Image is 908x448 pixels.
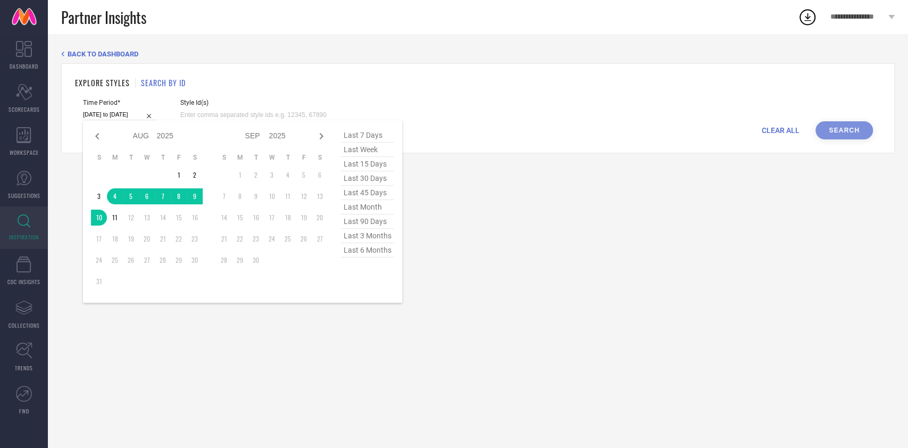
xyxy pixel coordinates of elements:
[8,192,40,200] span: SUGGESTIONS
[248,167,264,183] td: Tue Sep 02 2025
[232,153,248,162] th: Monday
[216,252,232,268] td: Sun Sep 28 2025
[9,105,40,113] span: SCORECARDS
[264,188,280,204] td: Wed Sep 10 2025
[232,167,248,183] td: Mon Sep 01 2025
[107,153,123,162] th: Monday
[296,231,312,247] td: Fri Sep 26 2025
[264,231,280,247] td: Wed Sep 24 2025
[107,210,123,226] td: Mon Aug 11 2025
[155,188,171,204] td: Thu Aug 07 2025
[68,50,138,58] span: BACK TO DASHBOARD
[180,99,335,106] span: Style Id(s)
[123,210,139,226] td: Tue Aug 12 2025
[61,50,895,58] div: Back TO Dashboard
[91,130,104,143] div: Previous month
[91,252,107,268] td: Sun Aug 24 2025
[296,210,312,226] td: Fri Sep 19 2025
[341,186,394,200] span: last 45 days
[139,231,155,247] td: Wed Aug 20 2025
[341,128,394,143] span: last 7 days
[248,188,264,204] td: Tue Sep 09 2025
[216,231,232,247] td: Sun Sep 21 2025
[15,364,33,372] span: TRENDS
[171,210,187,226] td: Fri Aug 15 2025
[139,252,155,268] td: Wed Aug 27 2025
[187,210,203,226] td: Sat Aug 16 2025
[264,153,280,162] th: Wednesday
[75,77,130,88] h1: EXPLORE STYLES
[123,231,139,247] td: Tue Aug 19 2025
[280,231,296,247] td: Thu Sep 25 2025
[296,153,312,162] th: Friday
[107,252,123,268] td: Mon Aug 25 2025
[280,210,296,226] td: Thu Sep 18 2025
[341,143,394,157] span: last week
[341,157,394,171] span: last 15 days
[180,109,335,121] input: Enter comma separated style ids e.g. 12345, 67890
[10,62,38,70] span: DASHBOARD
[341,171,394,186] span: last 30 days
[91,210,107,226] td: Sun Aug 10 2025
[171,188,187,204] td: Fri Aug 08 2025
[107,231,123,247] td: Mon Aug 18 2025
[312,231,328,247] td: Sat Sep 27 2025
[232,252,248,268] td: Mon Sep 29 2025
[171,153,187,162] th: Friday
[155,252,171,268] td: Thu Aug 28 2025
[171,252,187,268] td: Fri Aug 29 2025
[155,153,171,162] th: Thursday
[83,99,156,106] span: Time Period*
[264,210,280,226] td: Wed Sep 17 2025
[762,126,799,135] span: CLEAR ALL
[232,210,248,226] td: Mon Sep 15 2025
[216,210,232,226] td: Sun Sep 14 2025
[139,153,155,162] th: Wednesday
[248,252,264,268] td: Tue Sep 30 2025
[10,148,39,156] span: WORKSPACE
[123,153,139,162] th: Tuesday
[187,167,203,183] td: Sat Aug 02 2025
[248,231,264,247] td: Tue Sep 23 2025
[216,153,232,162] th: Sunday
[312,188,328,204] td: Sat Sep 13 2025
[171,231,187,247] td: Fri Aug 22 2025
[91,231,107,247] td: Sun Aug 17 2025
[341,214,394,229] span: last 90 days
[216,188,232,204] td: Sun Sep 07 2025
[91,153,107,162] th: Sunday
[7,278,40,286] span: CDC INSIGHTS
[187,153,203,162] th: Saturday
[312,153,328,162] th: Saturday
[123,252,139,268] td: Tue Aug 26 2025
[155,231,171,247] td: Thu Aug 21 2025
[798,7,817,27] div: Open download list
[232,231,248,247] td: Mon Sep 22 2025
[341,243,394,258] span: last 6 months
[187,252,203,268] td: Sat Aug 30 2025
[296,188,312,204] td: Fri Sep 12 2025
[248,153,264,162] th: Tuesday
[187,188,203,204] td: Sat Aug 09 2025
[9,321,40,329] span: COLLECTIONS
[91,188,107,204] td: Sun Aug 03 2025
[83,109,156,120] input: Select time period
[139,210,155,226] td: Wed Aug 13 2025
[312,210,328,226] td: Sat Sep 20 2025
[9,233,39,241] span: INSPIRATION
[155,210,171,226] td: Thu Aug 14 2025
[187,231,203,247] td: Sat Aug 23 2025
[19,407,29,415] span: FWD
[171,167,187,183] td: Fri Aug 01 2025
[312,167,328,183] td: Sat Sep 06 2025
[141,77,186,88] h1: SEARCH BY ID
[91,273,107,289] td: Sun Aug 31 2025
[61,6,146,28] span: Partner Insights
[315,130,328,143] div: Next month
[280,188,296,204] td: Thu Sep 11 2025
[280,153,296,162] th: Thursday
[280,167,296,183] td: Thu Sep 04 2025
[341,229,394,243] span: last 3 months
[248,210,264,226] td: Tue Sep 16 2025
[264,167,280,183] td: Wed Sep 03 2025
